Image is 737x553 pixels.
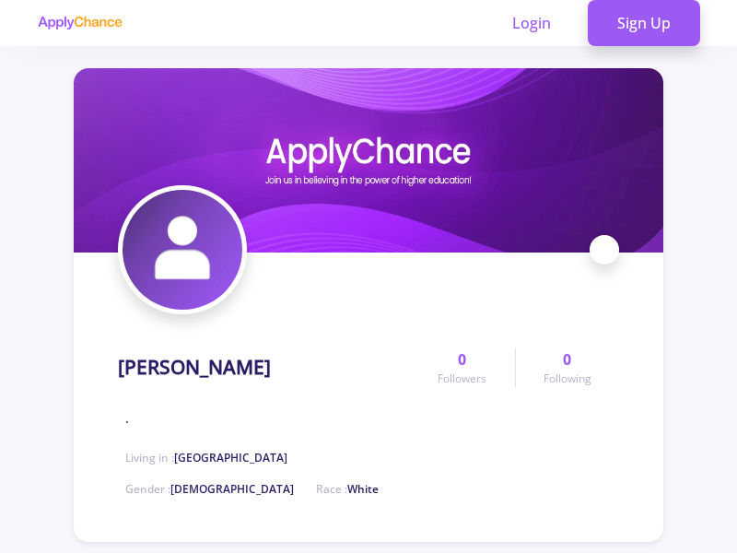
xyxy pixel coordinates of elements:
[170,481,294,497] span: [DEMOGRAPHIC_DATA]
[347,481,379,497] span: White
[410,348,514,387] a: 0Followers
[118,356,271,379] h1: [PERSON_NAME]
[544,371,591,387] span: Following
[458,348,466,371] span: 0
[174,450,287,465] span: [GEOGRAPHIC_DATA]
[515,348,619,387] a: 0Following
[74,68,663,253] img: علی رضاییcover image
[37,16,123,30] img: applychance logo text only
[316,481,379,497] span: Race :
[125,481,294,497] span: Gender :
[563,348,571,371] span: 0
[125,450,287,465] span: Living in :
[125,408,129,428] span: .
[438,371,486,387] span: Followers
[123,190,242,310] img: علی رضاییavatar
